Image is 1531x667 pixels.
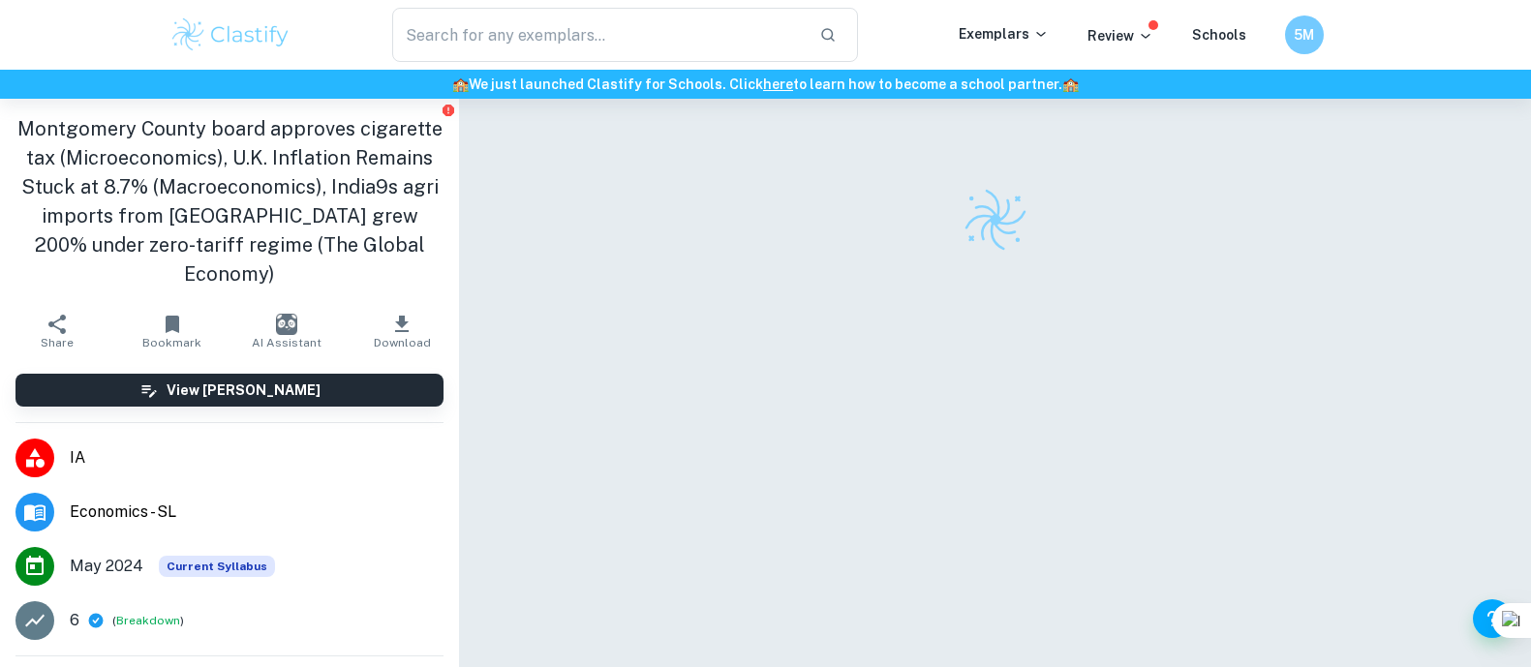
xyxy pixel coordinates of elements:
a: Schools [1192,27,1246,43]
span: Economics - SL [70,500,444,524]
button: Breakdown [116,612,180,629]
p: Exemplars [959,23,1049,45]
button: Download [345,304,460,358]
button: Bookmark [115,304,230,358]
button: AI Assistant [230,304,345,358]
span: ( ) [112,612,184,630]
img: Clastify logo [962,186,1029,254]
span: AI Assistant [252,336,322,349]
p: 6 [70,609,79,632]
span: Download [374,336,431,349]
span: Current Syllabus [159,556,275,577]
h6: We just launched Clastify for Schools. Click to learn how to become a school partner. [4,74,1527,95]
h6: 5M [1293,24,1315,45]
span: May 2024 [70,555,143,578]
button: View [PERSON_NAME] [15,374,444,407]
a: here [763,76,793,92]
button: Report issue [441,103,455,117]
span: Share [41,336,74,349]
input: Search for any exemplars... [392,8,805,62]
button: Help and Feedback [1473,599,1512,638]
img: AI Assistant [276,314,297,335]
span: 🏫 [1062,76,1079,92]
span: IA [70,446,444,470]
h1: Montgomery County board approves cigarette tax (Microeconomics), U.K. Inflation Remains Stuck at ... [15,114,444,288]
p: Review [1087,25,1153,46]
span: Bookmark [142,336,201,349]
h6: View [PERSON_NAME] [167,379,321,401]
img: Clastify logo [169,15,292,54]
button: 5M [1285,15,1324,54]
div: This exemplar is based on the current syllabus. Feel free to refer to it for inspiration/ideas wh... [159,556,275,577]
span: 🏫 [452,76,469,92]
